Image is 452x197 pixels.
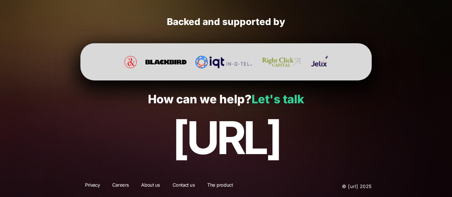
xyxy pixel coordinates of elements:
[15,93,436,106] p: How can we help?
[80,16,372,28] h2: Backed and supported by
[203,182,237,191] a: The product
[299,182,372,191] p: © [URL] 2025
[168,182,200,191] a: Contact us
[260,56,302,68] img: Right Click Capital Website
[80,182,104,191] a: Privacy
[145,56,187,68] img: Blackbird Ventures Website
[136,182,165,191] a: About us
[195,56,252,68] img: In-Q-Tel (IQT)
[124,56,137,68] img: Pan Effect Website
[252,92,304,106] a: Let's talk
[311,56,327,68] img: Jelix Ventures Website
[15,112,436,163] p: [URL]
[108,182,134,191] a: Careers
